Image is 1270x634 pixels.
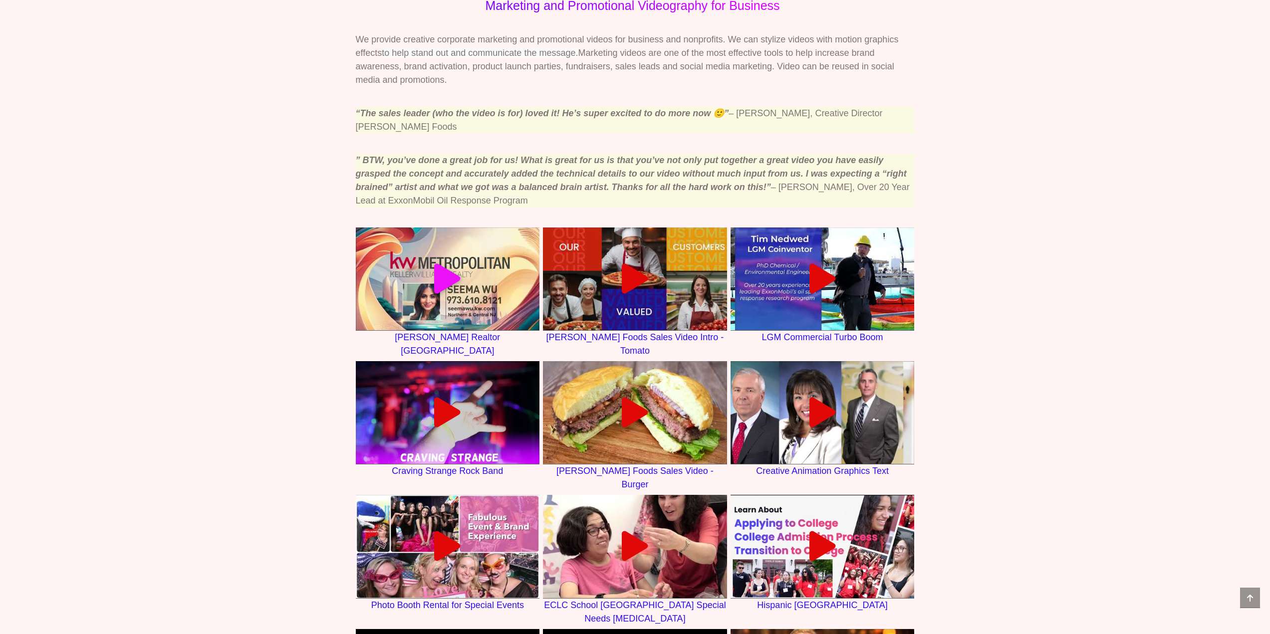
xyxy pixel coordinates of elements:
[356,33,915,87] p: We provide creative corporate marketing and promotional videos for business and nonprofits. We ca...
[356,108,729,118] cite: “The sales leader (who the video is for) loved it! He’s super excited to do more now 🙂”
[356,154,915,208] p: – [PERSON_NAME], Over 20 Year Lead at ExxonMobil Oil Response Program
[382,48,578,58] span: to help stand out and communicate the message.
[356,155,907,192] cite: ” BTW, you’ve done a great job for us! What is great for us is that you’ve not only put together ...
[356,107,915,134] p: – [PERSON_NAME], Creative Director [PERSON_NAME] Foods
